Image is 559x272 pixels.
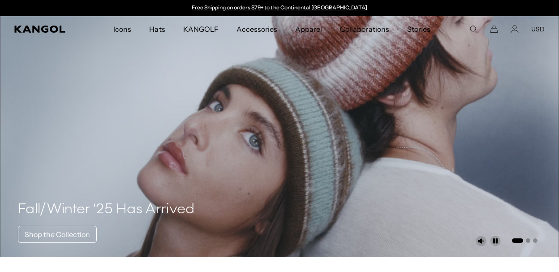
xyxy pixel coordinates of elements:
span: Accessories [236,16,277,42]
span: Hats [149,16,165,42]
span: Icons [113,16,131,42]
summary: Search here [469,25,477,33]
ul: Select a slide to show [511,237,537,244]
div: 1 of 2 [187,4,372,12]
span: Apparel [295,16,322,42]
button: Cart [490,25,498,33]
a: Account [511,25,519,33]
span: Stories [407,16,430,42]
a: Icons [104,16,140,42]
slideshow-component: Announcement bar [187,4,372,12]
h4: Fall/Winter ‘25 Has Arrived [18,201,195,219]
a: Shop the Collection [18,226,97,243]
a: Hats [140,16,174,42]
a: Apparel [286,16,331,42]
a: KANGOLF [174,16,228,42]
button: Go to slide 3 [533,238,537,243]
a: Kangol [14,26,74,33]
div: Announcement [187,4,372,12]
span: Collaborations [340,16,389,42]
a: Collaborations [331,16,398,42]
button: Go to slide 1 [512,238,523,243]
a: Accessories [228,16,286,42]
a: Stories [398,16,439,42]
span: KANGOLF [183,16,219,42]
button: Unmute [476,236,486,246]
button: USD [531,25,545,33]
a: Free Shipping on orders $79+ to the Continental [GEOGRAPHIC_DATA] [192,4,368,11]
button: Pause [490,236,501,246]
button: Go to slide 2 [526,238,530,243]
